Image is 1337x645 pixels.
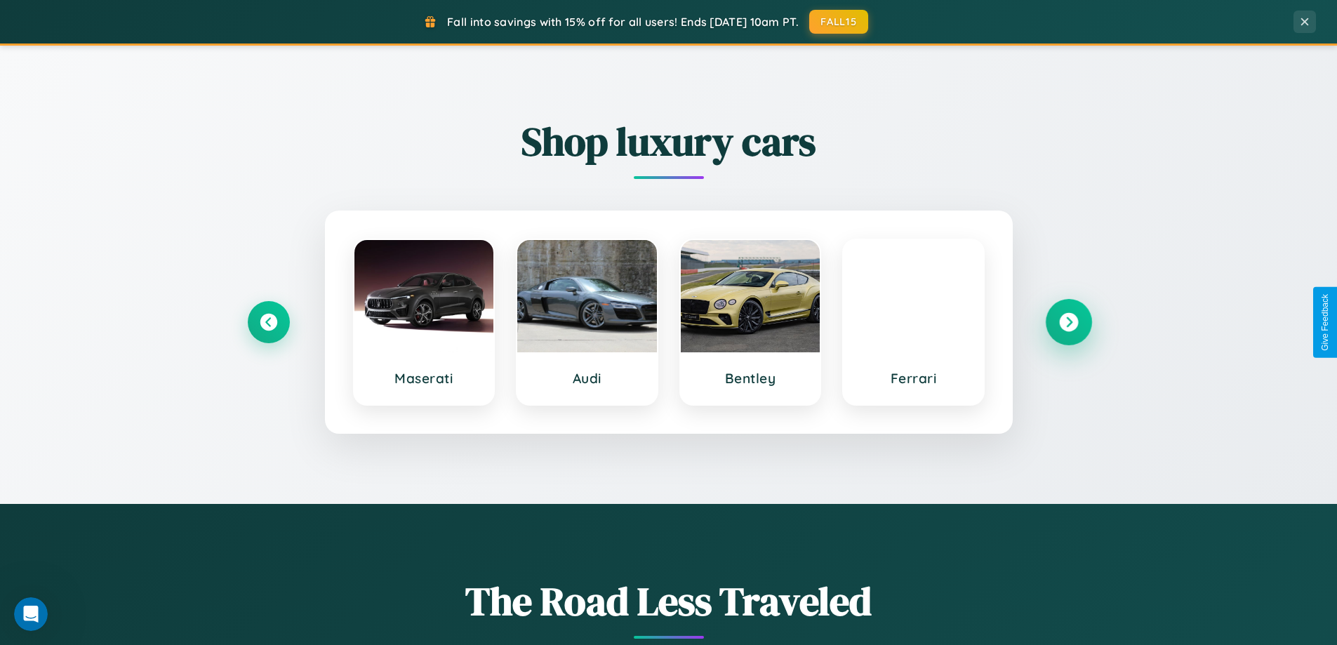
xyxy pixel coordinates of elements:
iframe: Intercom live chat [14,597,48,631]
h1: The Road Less Traveled [248,574,1090,628]
h3: Ferrari [858,370,969,387]
div: Give Feedback [1320,294,1330,351]
h3: Maserati [368,370,480,387]
h2: Shop luxury cars [248,114,1090,168]
h3: Bentley [695,370,806,387]
h3: Audi [531,370,643,387]
button: FALL15 [809,10,868,34]
span: Fall into savings with 15% off for all users! Ends [DATE] 10am PT. [447,15,799,29]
